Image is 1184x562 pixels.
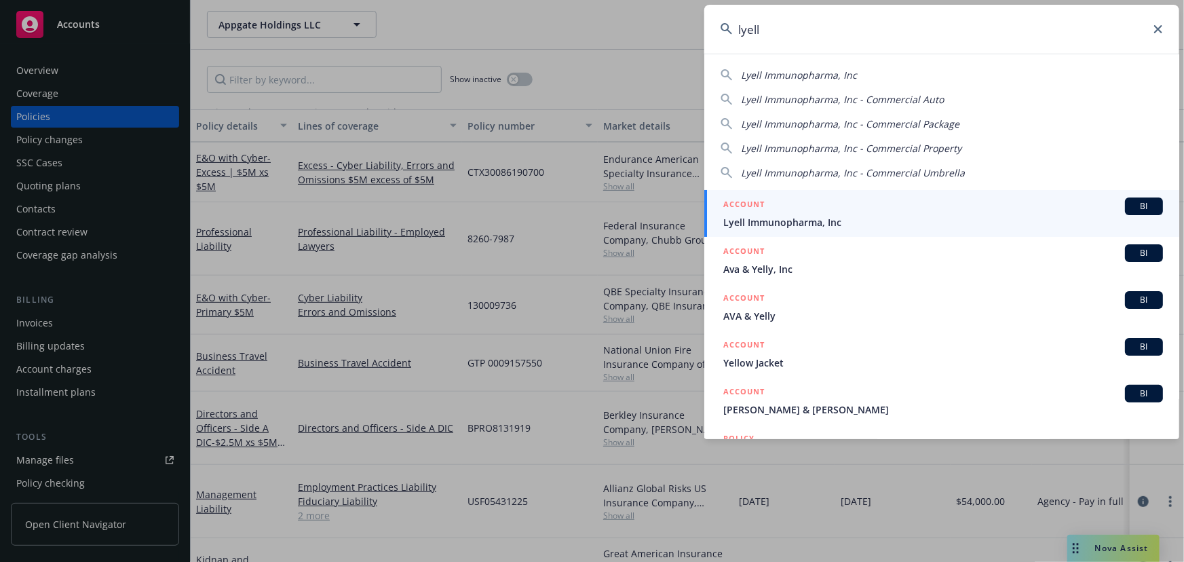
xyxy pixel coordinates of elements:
[704,190,1179,237] a: ACCOUNTBILyell Immunopharma, Inc
[1130,200,1158,212] span: BI
[723,402,1163,417] span: [PERSON_NAME] & [PERSON_NAME]
[723,432,755,445] h5: POLICY
[723,291,765,307] h5: ACCOUNT
[723,385,765,401] h5: ACCOUNT
[1130,388,1158,400] span: BI
[741,166,965,179] span: Lyell Immunopharma, Inc - Commercial Umbrella
[723,262,1163,276] span: Ava & Yelly, Inc
[704,237,1179,284] a: ACCOUNTBIAva & Yelly, Inc
[704,284,1179,331] a: ACCOUNTBIAVA & Yelly
[1130,341,1158,353] span: BI
[723,356,1163,370] span: Yellow Jacket
[741,69,857,81] span: Lyell Immunopharma, Inc
[723,244,765,261] h5: ACCOUNT
[704,377,1179,424] a: ACCOUNTBI[PERSON_NAME] & [PERSON_NAME]
[741,117,959,130] span: Lyell Immunopharma, Inc - Commercial Package
[1130,247,1158,259] span: BI
[1130,294,1158,306] span: BI
[704,424,1179,483] a: POLICY
[723,309,1163,323] span: AVA & Yelly
[704,5,1179,54] input: Search...
[704,331,1179,377] a: ACCOUNTBIYellow Jacket
[723,198,765,214] h5: ACCOUNT
[723,338,765,354] h5: ACCOUNT
[741,142,961,155] span: Lyell Immunopharma, Inc - Commercial Property
[741,93,944,106] span: Lyell Immunopharma, Inc - Commercial Auto
[723,215,1163,229] span: Lyell Immunopharma, Inc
